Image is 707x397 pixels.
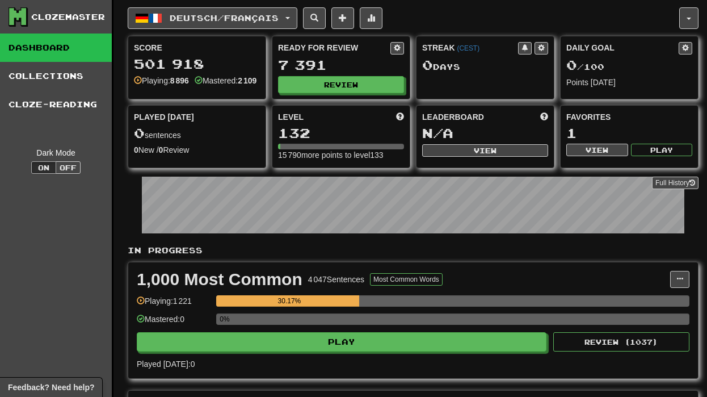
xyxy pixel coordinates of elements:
[134,111,194,123] span: Played [DATE]
[396,111,404,123] span: Score more points to level up
[566,111,692,123] div: Favorites
[422,111,484,123] span: Leaderboard
[278,111,304,123] span: Level
[370,273,443,286] button: Most Common Words
[631,144,693,156] button: Play
[238,76,256,85] strong: 2 109
[422,57,433,73] span: 0
[422,58,548,73] div: Day s
[566,57,577,73] span: 0
[134,75,189,86] div: Playing:
[566,77,692,88] div: Points [DATE]
[422,125,453,141] span: N/A
[308,274,364,285] div: 4 047 Sentences
[31,161,56,174] button: On
[457,44,479,52] a: (CEST)
[566,126,692,140] div: 1
[56,161,81,174] button: Off
[128,7,297,29] button: Deutsch/Français
[137,360,195,369] span: Played [DATE]: 0
[331,7,354,29] button: Add sentence to collection
[422,144,548,157] button: View
[134,42,260,53] div: Score
[9,147,103,158] div: Dark Mode
[652,177,698,189] a: Full History
[278,42,390,53] div: Ready for Review
[134,145,138,154] strong: 0
[137,314,211,332] div: Mastered: 0
[303,7,326,29] button: Search sentences
[31,11,105,23] div: Clozemaster
[170,13,279,23] span: Deutsch / Français
[360,7,382,29] button: More stats
[566,62,604,72] span: / 100
[8,382,94,393] span: Open feedback widget
[134,125,145,141] span: 0
[137,295,211,314] div: Playing: 1 221
[159,145,163,154] strong: 0
[134,144,260,156] div: New / Review
[220,295,359,307] div: 30.17%
[134,57,260,71] div: 501 918
[137,271,302,288] div: 1,000 Most Common
[137,332,546,352] button: Play
[566,42,679,55] div: Daily Goal
[170,76,189,85] strong: 8 896
[540,111,548,123] span: This week in points, UTC
[278,58,404,72] div: 7 391
[195,75,256,86] div: Mastered:
[566,144,628,156] button: View
[128,245,698,256] p: In Progress
[422,42,518,53] div: Streak
[553,332,689,352] button: Review (1037)
[278,76,404,93] button: Review
[278,126,404,140] div: 132
[278,149,404,161] div: 15 790 more points to level 133
[134,126,260,141] div: sentences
